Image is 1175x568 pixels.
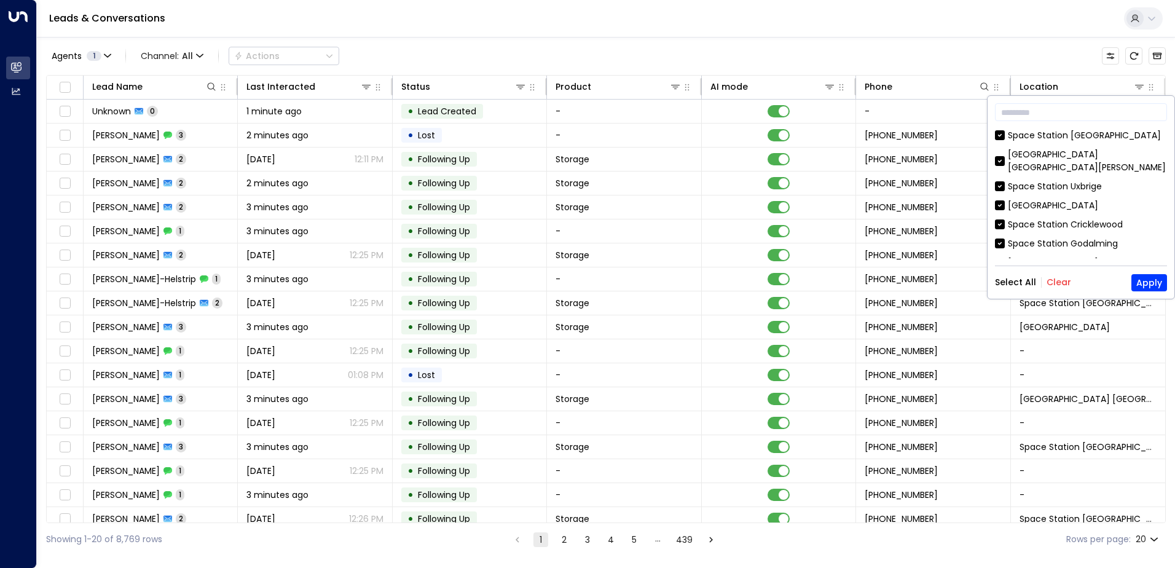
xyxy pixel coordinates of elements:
p: 12:25 PM [350,297,383,309]
span: Toggle select row [57,104,73,119]
span: Aug 19, 2025 [246,417,275,429]
div: • [407,508,414,529]
div: [GEOGRAPHIC_DATA] [GEOGRAPHIC_DATA] [995,256,1167,282]
td: - [547,339,701,363]
span: Following Up [418,249,470,261]
span: Jack William [92,465,160,477]
div: Button group with a nested menu [229,47,339,65]
span: Toggle select all [57,80,73,95]
span: 2 minutes ago [246,177,308,189]
button: Customize [1102,47,1119,65]
span: Following Up [418,225,470,237]
button: Clear [1047,277,1071,287]
span: Refresh [1125,47,1142,65]
span: 1 [176,369,184,380]
span: Toggle select row [57,200,73,215]
td: - [1011,363,1165,387]
span: 1 [176,417,184,428]
td: - [856,100,1010,123]
div: Phone [865,79,892,94]
span: +447555332266 [865,513,938,525]
button: Actions [229,47,339,65]
span: Space Station Wakefield [1020,513,1157,525]
span: 2 minutes ago [246,129,308,141]
span: Salma Mudhir [92,225,160,237]
span: Storage [556,321,589,333]
div: Space Station [GEOGRAPHIC_DATA] [1008,129,1161,142]
p: 12:25 PM [350,417,383,429]
span: Roxanne Rajcoomar-Hadden [92,369,160,381]
span: Toggle select row [57,320,73,335]
span: 1 minute ago [246,105,302,117]
span: Toggle select row [57,392,73,407]
div: • [407,125,414,146]
span: 3 minutes ago [246,489,308,501]
span: 3 minutes ago [246,441,308,453]
span: +447871251367 [865,177,938,189]
td: - [1011,339,1165,363]
span: Yesterday [246,153,275,165]
div: • [407,221,414,242]
td: - [1011,411,1165,435]
div: • [407,173,414,194]
span: 1 [212,274,221,284]
span: +447846994590 [865,129,938,141]
span: Imogen Schofield [92,129,160,141]
span: +447458585858 [865,465,938,477]
span: Lead Created [418,105,476,117]
div: [GEOGRAPHIC_DATA] [GEOGRAPHIC_DATA][PERSON_NAME] [995,148,1167,174]
div: • [407,101,414,122]
span: Following Up [418,153,470,165]
span: 2 [176,513,186,524]
span: 3 [176,393,186,404]
span: Steven Shaw [92,513,160,525]
button: Go to next page [704,532,718,547]
div: Last Interacted [246,79,315,94]
div: Phone [865,79,990,94]
span: 1 [176,345,184,356]
nav: pagination navigation [509,532,719,547]
td: - [547,411,701,435]
div: Location [1020,79,1058,94]
span: Following Up [418,489,470,501]
span: +447961936388 [865,225,938,237]
div: Space Station Uxbrige [995,180,1167,193]
span: +447555332266 [865,489,938,501]
span: Following Up [418,297,470,309]
span: Toggle select row [57,463,73,479]
span: Toggle select row [57,176,73,191]
td: - [547,363,701,387]
button: page 1 [533,532,548,547]
div: [GEOGRAPHIC_DATA] [1008,199,1098,212]
span: Lost [418,129,435,141]
div: • [407,197,414,218]
span: Space Station Garretts Green [1020,441,1157,453]
td: - [1011,459,1165,483]
button: Channel:All [136,47,208,65]
span: Aug 19, 2025 [246,465,275,477]
span: Following Up [418,393,470,405]
span: +447704526026 [865,273,938,285]
span: Jack William [92,441,160,453]
span: Yesterday [246,297,275,309]
div: [GEOGRAPHIC_DATA] [GEOGRAPHIC_DATA] [1008,256,1167,282]
span: 0 [147,106,158,116]
div: Space Station Godalming [995,237,1167,250]
span: Following Up [418,345,470,357]
span: 2 [176,250,186,260]
span: Gemma Adamopoulou [92,393,160,405]
button: Apply [1131,274,1167,291]
p: 12:11 PM [355,153,383,165]
span: 2 [176,178,186,188]
span: 3 [176,321,186,332]
span: Lyle Clements [92,201,160,213]
span: Salma Mudhir [92,249,160,261]
td: - [547,219,701,243]
span: Roxanne Rajcoomar-Hadden [92,345,160,357]
span: Toggle select row [57,440,73,455]
span: 3 minutes ago [246,225,308,237]
span: Space Station Wakefield [1020,297,1157,309]
p: 12:25 PM [350,465,383,477]
span: Roxanne Rajcoomar-Hadden [92,321,160,333]
span: Imogen Schofield [92,153,160,165]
